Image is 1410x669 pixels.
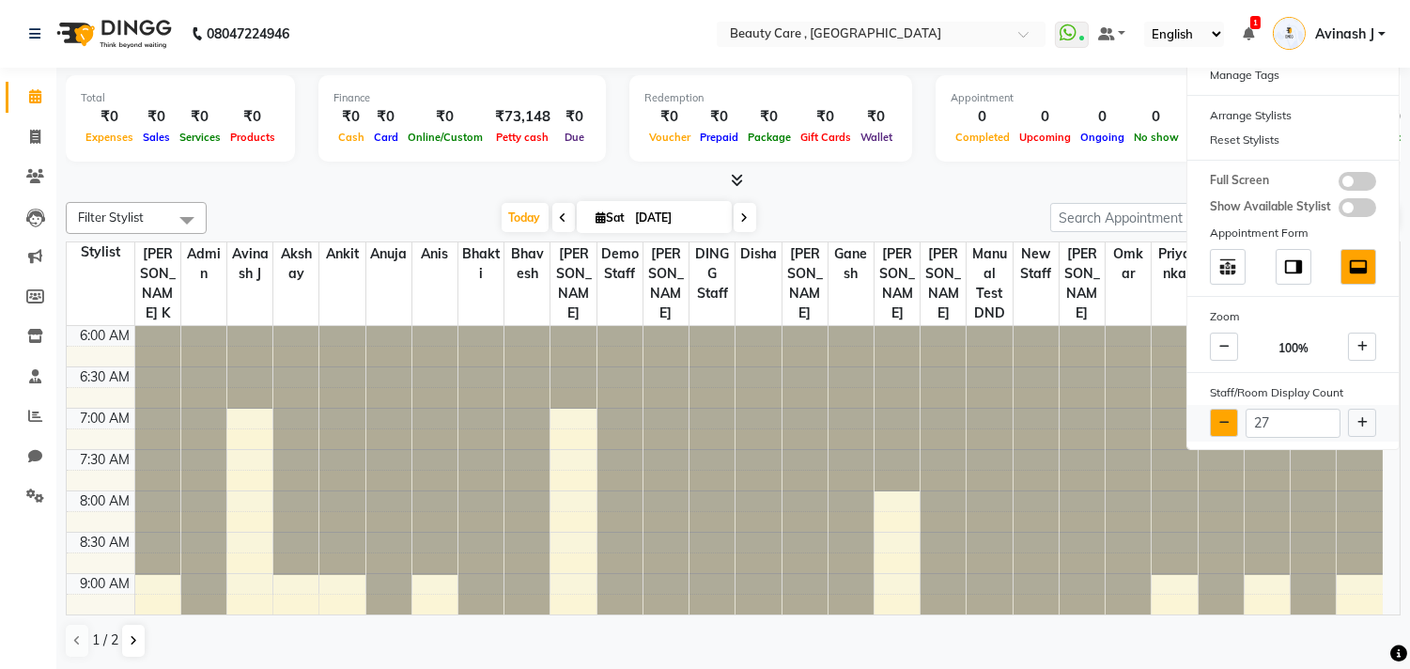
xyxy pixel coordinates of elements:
[403,106,488,128] div: ₹0
[81,131,138,144] span: Expenses
[558,106,591,128] div: ₹0
[175,106,225,128] div: ₹0
[1076,106,1129,128] div: 0
[77,326,134,346] div: 6:00 AM
[1076,131,1129,144] span: Ongoing
[77,367,134,387] div: 6:30 AM
[690,242,735,305] span: DINGG Staff
[135,242,180,325] span: [PERSON_NAME] K
[644,90,897,106] div: Redemption
[1187,381,1399,405] div: Staff/Room Display Count
[550,242,596,325] span: [PERSON_NAME]
[225,106,280,128] div: ₹0
[333,90,591,106] div: Finance
[77,574,134,594] div: 9:00 AM
[967,242,1012,325] span: Manual Test DND
[951,106,1015,128] div: 0
[856,106,897,128] div: ₹0
[1273,17,1306,50] img: Avinash J
[1015,106,1076,128] div: 0
[560,131,589,144] span: Due
[225,131,280,144] span: Products
[829,242,874,286] span: Ganesh
[796,131,856,144] span: Gift Cards
[1187,221,1399,245] div: Appointment Form
[458,242,504,286] span: Bhakti
[875,242,920,325] span: [PERSON_NAME]
[81,106,138,128] div: ₹0
[1129,131,1184,144] span: No show
[366,242,411,266] span: Anuja
[369,106,403,128] div: ₹0
[369,131,403,144] span: Card
[1014,242,1059,286] span: new staff
[630,204,724,232] input: 2025-10-04
[504,242,550,286] span: bhavesh
[921,242,966,325] span: [PERSON_NAME]
[592,210,630,225] span: Sat
[1060,242,1105,325] span: [PERSON_NAME]
[502,203,549,232] span: Today
[1187,63,1399,87] div: Manage Tags
[1129,106,1184,128] div: 0
[207,8,289,60] b: 08047224946
[1152,242,1197,286] span: Priyanka
[77,409,134,428] div: 7:00 AM
[138,131,175,144] span: Sales
[736,242,781,266] span: Disha
[77,533,134,552] div: 8:30 AM
[695,106,743,128] div: ₹0
[77,491,134,511] div: 8:00 AM
[597,242,643,286] span: Demo staff
[78,210,144,225] span: Filter Stylist
[782,242,828,325] span: [PERSON_NAME]
[951,131,1015,144] span: Completed
[319,242,364,266] span: Ankit
[644,131,695,144] span: Voucher
[743,131,796,144] span: Package
[695,131,743,144] span: Prepaid
[743,106,796,128] div: ₹0
[1250,16,1261,29] span: 1
[227,242,272,286] span: Avinash J
[1015,131,1076,144] span: Upcoming
[1187,128,1399,152] div: Reset Stylists
[644,106,695,128] div: ₹0
[1278,340,1309,357] span: 100%
[1348,257,1369,277] img: dock_bottom.svg
[1315,24,1374,44] span: Avinash J
[67,242,134,262] div: Stylist
[856,131,897,144] span: Wallet
[81,90,280,106] div: Total
[273,242,318,286] span: Akshay
[1243,25,1254,42] a: 1
[643,242,689,325] span: [PERSON_NAME]
[333,106,369,128] div: ₹0
[1187,304,1399,329] div: Zoom
[1106,242,1151,286] span: Omkar
[48,8,177,60] img: logo
[333,131,369,144] span: Cash
[951,90,1184,106] div: Appointment
[175,131,225,144] span: Services
[1187,103,1399,128] div: Arrange Stylists
[1050,203,1215,232] input: Search Appointment
[1283,257,1304,277] img: dock_right.svg
[92,630,118,650] span: 1 / 2
[492,131,554,144] span: Petty cash
[77,450,134,470] div: 7:30 AM
[1210,198,1331,217] span: Show Available Stylist
[1217,257,1238,277] img: table_move_above.svg
[1210,172,1269,191] span: Full Screen
[412,242,457,266] span: Anis
[488,106,558,128] div: ₹73,148
[138,106,175,128] div: ₹0
[403,131,488,144] span: Online/Custom
[796,106,856,128] div: ₹0
[181,242,226,286] span: Admin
